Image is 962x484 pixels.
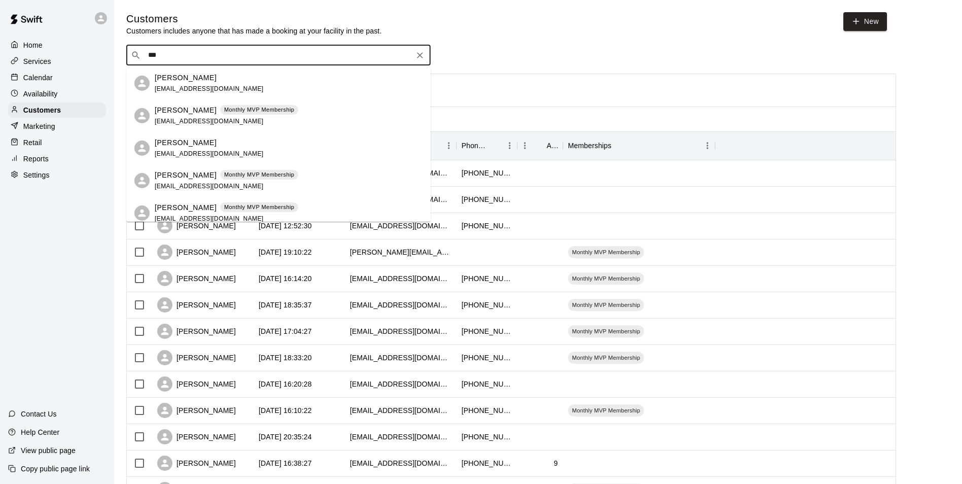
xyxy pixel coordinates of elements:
[259,273,312,284] div: 2025-08-30 16:14:20
[568,299,644,311] div: Monthly MVP Membership
[547,131,558,160] div: Age
[155,202,217,213] p: [PERSON_NAME]
[259,221,312,231] div: 2025-09-10 12:52:30
[461,273,512,284] div: +19038246484
[461,194,512,204] div: +19038248727
[155,85,264,92] span: [EMAIL_ADDRESS][DOMAIN_NAME]
[700,138,715,153] button: Menu
[23,105,61,115] p: Customers
[23,56,51,66] p: Services
[8,102,106,118] a: Customers
[350,300,451,310] div: zoraida32012@gmail.com
[568,246,644,258] div: Monthly MVP Membership
[563,131,715,160] div: Memberships
[23,137,42,148] p: Retail
[259,458,312,468] div: 2025-08-15 16:38:27
[157,245,236,260] div: [PERSON_NAME]
[350,326,451,336] div: arnurse31@yahoo.com
[259,326,312,336] div: 2025-08-17 17:04:27
[23,170,50,180] p: Settings
[8,167,106,183] a: Settings
[155,118,264,125] span: [EMAIL_ADDRESS][DOMAIN_NAME]
[350,353,451,363] div: jacksmom35@hotmail.com
[224,106,294,114] p: Monthly MVP Membership
[155,215,264,222] span: [EMAIL_ADDRESS][DOMAIN_NAME]
[461,168,512,178] div: +18705849519
[8,38,106,53] a: Home
[8,151,106,166] a: Reports
[350,458,451,468] div: whitneymason805@gmail.com
[502,138,517,153] button: Menu
[126,26,382,36] p: Customers includes anyone that has made a booking at your facility in the past.
[568,327,644,335] span: Monthly MVP Membership
[21,445,76,456] p: View public page
[461,300,512,310] div: +19036913048
[259,432,312,442] div: 2025-08-15 20:35:24
[134,76,150,91] div: Martin Antoine
[843,12,887,31] a: New
[413,48,427,62] button: Clear
[461,131,488,160] div: Phone Number
[134,141,150,156] div: Lynnsey Rhyne
[155,150,264,157] span: [EMAIL_ADDRESS][DOMAIN_NAME]
[8,70,106,85] a: Calendar
[8,86,106,101] a: Availability
[126,12,382,26] h5: Customers
[126,45,431,65] div: Search customers by name or email
[8,135,106,150] a: Retail
[461,379,512,389] div: +17252326575
[157,429,236,444] div: [PERSON_NAME]
[517,138,532,153] button: Menu
[461,221,512,231] div: +19033068360
[259,247,312,257] div: 2025-09-08 19:10:22
[21,427,59,437] p: Help Center
[350,432,451,442] div: mstrickland410@yahoo.com
[134,173,150,188] div: GraceLynn Campos
[350,221,451,231] div: heather.cruz1985@gmail.com
[568,352,644,364] div: Monthly MVP Membership
[461,326,512,336] div: +19038249862
[157,403,236,418] div: [PERSON_NAME]
[8,119,106,134] a: Marketing
[155,170,217,181] p: [PERSON_NAME]
[21,464,90,474] p: Copy public page link
[554,458,558,468] div: 9
[259,405,312,416] div: 2025-08-16 16:10:22
[155,183,264,190] span: [EMAIL_ADDRESS][DOMAIN_NAME]
[532,139,547,153] button: Sort
[568,272,644,285] div: Monthly MVP Membership
[350,379,451,389] div: brucetrzpis@gmail.com
[461,353,512,363] div: +15018278355
[568,406,644,414] span: Monthly MVP Membership
[157,376,236,392] div: [PERSON_NAME]
[259,353,312,363] div: 2025-08-16 18:33:20
[488,139,502,153] button: Sort
[568,131,612,160] div: Memberships
[134,205,150,221] div: Francisco Vazquez
[155,105,217,116] p: [PERSON_NAME]
[568,274,644,283] span: Monthly MVP Membership
[224,170,294,179] p: Monthly MVP Membership
[157,350,236,365] div: [PERSON_NAME]
[23,154,49,164] p: Reports
[568,325,644,337] div: Monthly MVP Membership
[517,131,563,160] div: Age
[23,73,53,83] p: Calendar
[461,432,512,442] div: +19038240808
[350,405,451,416] div: rjcarver@gvtc.com
[259,300,312,310] div: 2025-08-23 18:35:37
[8,54,106,69] a: Services
[568,354,644,362] span: Monthly MVP Membership
[456,131,517,160] div: Phone Number
[568,301,644,309] span: Monthly MVP Membership
[612,139,626,153] button: Sort
[155,73,217,83] p: [PERSON_NAME]
[568,404,644,417] div: Monthly MVP Membership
